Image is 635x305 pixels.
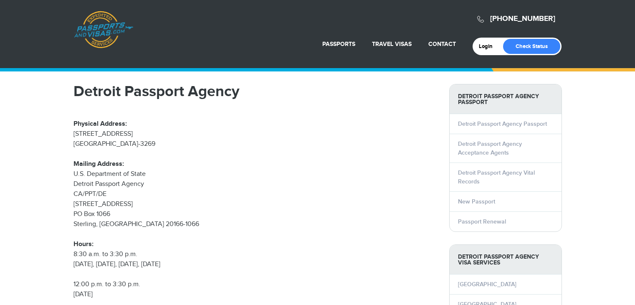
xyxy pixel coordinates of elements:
a: Detroit Passport Agency Vital Records [458,169,535,185]
p: 12:00 p.m. to 3:30 p.m. [DATE] [73,280,437,300]
strong: Detroit Passport Agency Passport [450,84,562,114]
a: Passports [322,41,355,48]
strong: Hours: [73,240,94,248]
strong: Detroit Passport Agency Visa Services [450,245,562,274]
p: 8:30 a.m. to 3:30 p.m. [DATE], [DATE], [DATE], [DATE] [73,239,437,269]
a: Check Status [503,39,560,54]
a: Detroit Passport Agency Passport [458,120,547,127]
a: [GEOGRAPHIC_DATA] [458,281,516,288]
strong: Mailing Address: [73,160,124,168]
a: Contact [428,41,456,48]
strong: Physical Address: [73,120,127,128]
a: Passport Renewal [458,218,506,225]
a: New Passport [458,198,495,205]
a: [PHONE_NUMBER] [490,14,555,23]
a: Login [479,43,498,50]
h1: Detroit Passport Agency [73,84,437,99]
a: Passports & [DOMAIN_NAME] [74,11,133,48]
a: Detroit Passport Agency Acceptance Agents [458,140,522,156]
a: Travel Visas [372,41,412,48]
p: U.S. Department of State Detroit Passport Agency CA/PPT/DE [STREET_ADDRESS] PO Box 1066 Sterling,... [73,159,437,229]
p: [STREET_ADDRESS] [GEOGRAPHIC_DATA]-3269 [73,109,437,149]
